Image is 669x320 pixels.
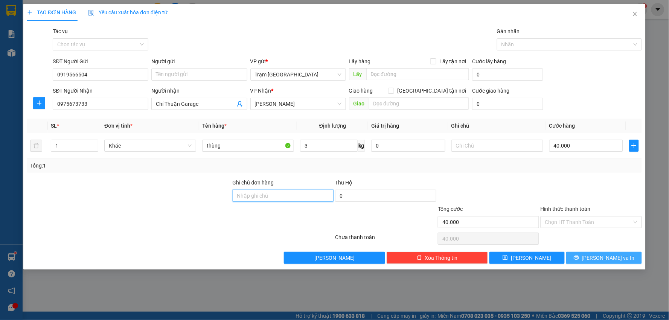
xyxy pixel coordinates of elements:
[472,58,506,64] label: Cước lấy hàng
[371,140,445,152] input: 0
[335,180,352,186] span: Thu Hộ
[27,9,76,15] span: TẠO ĐƠN HÀNG
[497,28,520,34] label: Gán nhãn
[438,206,463,212] span: Tổng cước
[51,123,57,129] span: SL
[53,57,148,66] div: SĐT Người Gửi
[250,57,346,66] div: VP gửi
[4,4,109,18] li: Trung Nga
[472,88,509,94] label: Cước giao hàng
[109,140,192,151] span: Khác
[233,190,334,202] input: Ghi chú đơn hàng
[52,42,57,47] span: environment
[237,101,243,107] span: user-add
[582,254,635,262] span: [PERSON_NAME] và In
[366,68,469,80] input: Dọc đường
[387,252,488,264] button: deleteXóa Thông tin
[425,254,458,262] span: Xóa Thông tin
[371,123,399,129] span: Giá trị hàng
[151,57,247,66] div: Người gửi
[202,123,227,129] span: Tên hàng
[448,119,546,133] th: Ghi chú
[151,87,247,95] div: Người nhận
[284,252,385,264] button: [PERSON_NAME]
[503,255,508,261] span: save
[472,69,543,81] input: Cước lấy hàng
[541,206,591,212] label: Hình thức thanh toán
[369,98,469,110] input: Dọc đường
[629,140,639,152] button: plus
[394,87,469,95] span: [GEOGRAPHIC_DATA] tận nơi
[255,98,341,110] span: Phan Thiết
[250,88,271,94] span: VP Nhận
[451,140,543,152] input: Ghi Chú
[255,69,341,80] span: Trạm Sài Gòn
[629,143,638,149] span: plus
[349,68,366,80] span: Lấy
[574,255,579,261] span: printer
[334,233,437,246] div: Chưa thanh toán
[104,123,133,129] span: Đơn vị tính
[511,254,551,262] span: [PERSON_NAME]
[549,123,575,129] span: Cước hàng
[30,162,258,170] div: Tổng: 1
[4,32,52,57] li: VP Trạm [GEOGRAPHIC_DATA]
[52,41,98,64] b: T1 [PERSON_NAME], P Phú Thuỷ
[30,140,42,152] button: delete
[27,10,32,15] span: plus
[34,100,45,106] span: plus
[33,97,45,109] button: plus
[4,4,30,30] img: logo.jpg
[88,9,168,15] span: Yêu cầu xuất hóa đơn điện tử
[52,32,100,40] li: VP [PERSON_NAME]
[417,255,422,261] span: delete
[358,140,365,152] span: kg
[472,98,543,110] input: Cước giao hàng
[349,58,371,64] span: Lấy hàng
[625,4,646,25] button: Close
[88,10,94,16] img: icon
[436,57,469,66] span: Lấy tận nơi
[314,254,355,262] span: [PERSON_NAME]
[319,123,346,129] span: Định lượng
[566,252,642,264] button: printer[PERSON_NAME] và In
[489,252,565,264] button: save[PERSON_NAME]
[349,98,369,110] span: Giao
[202,140,294,152] input: VD: Bàn, Ghế
[53,28,68,34] label: Tác vụ
[53,87,148,95] div: SĐT Người Nhận
[233,180,274,186] label: Ghi chú đơn hàng
[632,11,638,17] span: close
[349,88,373,94] span: Giao hàng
